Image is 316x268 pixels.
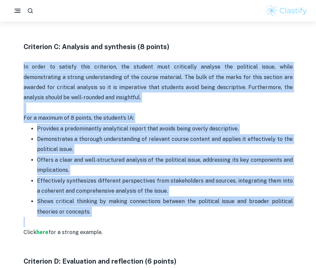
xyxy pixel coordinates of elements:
img: Clastify logo [265,4,308,17]
span: . [102,229,103,235]
p: In order to satisfy this criterion, the student must critically analyse the political issue, whil... [24,52,293,103]
p: Offers a clear and well-structured analysis of the political issue, addressing its key components... [37,155,293,176]
p: Shows critical thinking by making connections between the political issue and broader political t... [37,196,293,217]
strong: Criterion D: Evaluation and reflection (6 points) [24,257,176,265]
p: For a maximum of 8 points, the student’s IA: [24,113,293,123]
p: Effectively synthesizes different perspectives from stakeholders and sources, integrating them in... [37,176,293,196]
a: here [36,229,48,235]
p: Demonstrates a thorough understanding of relevant course content and applies it effectively to th... [37,134,293,155]
p: Click for a strong example [24,217,293,247]
strong: Criterion C: Analysis and synthesis (8 points) [24,43,169,51]
p: Provides a predominantly analytical report that avoids being overly descriptive. [37,124,293,134]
